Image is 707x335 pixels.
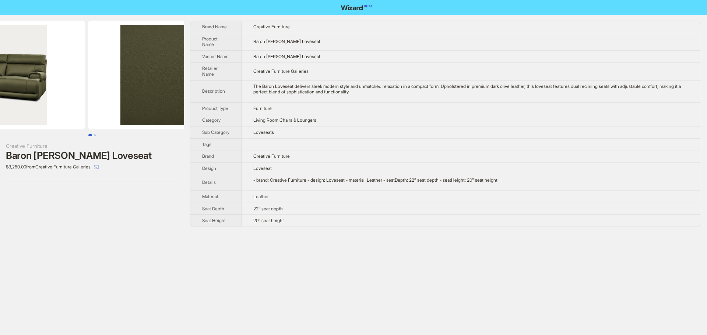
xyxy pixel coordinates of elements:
span: Seat Depth [202,206,224,211]
span: Creative Furniture [253,153,290,159]
span: Furniture [253,106,272,111]
div: The Baron Loveseat delivers sleek modern style and unmatched relaxation in a compact form. Uphols... [253,83,689,95]
span: Creative Furniture Galleries [253,68,309,74]
button: Go to slide 2 [94,134,96,136]
span: Brand [202,153,214,159]
span: Product Name [202,36,218,47]
span: Leather [253,194,269,199]
span: Category [202,117,221,123]
span: Loveseat [253,165,272,171]
span: Baron [PERSON_NAME] Loveseat [253,54,320,59]
span: Retailer Name [202,65,218,77]
div: $3,250.00 from Creative Furniture Galleries [6,161,178,173]
span: Sub Category [202,129,229,135]
span: Loveseats [253,129,274,135]
span: Baron [PERSON_NAME] Loveseat [253,39,320,44]
span: 20″ seat height [253,218,284,223]
div: - brand: Creative Furniture - design: Loveseat - material: Leather - seatDepth: 22″ seat depth - ... [253,177,689,183]
div: Baron [PERSON_NAME] Loveseat [6,150,178,161]
div: Creative Furniture [6,142,178,150]
span: Design [202,165,216,171]
span: Seat Height [202,218,226,223]
img: Baron Leather Loveseat Baron Leather Loveseat image 2 [88,21,253,129]
span: Material [202,194,218,199]
span: Details [202,179,216,185]
span: select [94,165,99,169]
span: 22″ seat depth [253,206,283,211]
span: Variant Name [202,54,229,59]
span: Creative Furniture [253,24,290,29]
span: Living Room Chairs & Loungers [253,117,316,123]
span: Description [202,88,225,94]
span: Brand Name [202,24,227,29]
span: Product Type [202,106,228,111]
button: Go to slide 1 [88,134,92,136]
span: Tags [202,142,211,147]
